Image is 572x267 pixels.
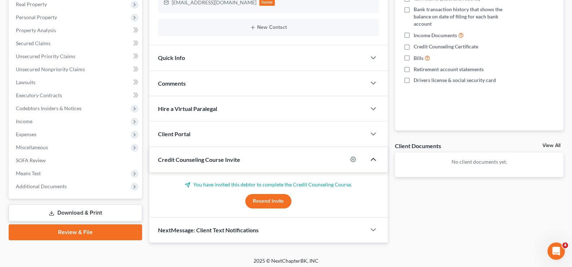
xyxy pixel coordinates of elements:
[395,142,441,150] div: Client Documents
[16,131,36,137] span: Expenses
[414,55,423,62] span: Bills
[9,224,142,240] a: Review & File
[245,194,291,208] button: Resend Invite
[414,43,478,50] span: Credit Counseling Certificate
[158,130,190,137] span: Client Portal
[10,76,142,89] a: Lawsuits
[10,154,142,167] a: SOFA Review
[10,50,142,63] a: Unsecured Priority Claims
[158,80,186,87] span: Comments
[16,14,57,20] span: Personal Property
[414,77,496,84] span: Drivers license & social security card
[16,183,67,189] span: Additional Documents
[158,105,217,112] span: Hire a Virtual Paralegal
[16,40,50,46] span: Secured Claims
[16,118,32,124] span: Income
[158,156,240,163] span: Credit Counseling Course Invite
[16,105,82,111] span: Codebtors Insiders & Notices
[16,66,85,72] span: Unsecured Nonpriority Claims
[16,53,75,59] span: Unsecured Priority Claims
[547,242,565,260] iframe: Intercom live chat
[562,242,568,248] span: 4
[16,27,56,33] span: Property Analysis
[164,25,374,30] button: New Contact
[9,204,142,221] a: Download & Print
[414,6,515,27] span: Bank transaction history that shows the balance on date of filing for each bank account
[158,181,379,188] p: You have invited this debtor to complete the Credit Counseling Course.
[16,170,41,176] span: Means Test
[542,143,560,148] a: View All
[401,158,558,165] p: No client documents yet.
[10,89,142,102] a: Executory Contracts
[16,1,47,7] span: Real Property
[414,66,484,73] span: Retirement account statements
[10,63,142,76] a: Unsecured Nonpriority Claims
[10,37,142,50] a: Secured Claims
[158,54,185,61] span: Quick Info
[414,32,457,39] span: Income Documents
[16,157,46,163] span: SOFA Review
[16,79,35,85] span: Lawsuits
[10,24,142,37] a: Property Analysis
[158,227,259,233] span: NextMessage: Client Text Notifications
[16,92,62,98] span: Executory Contracts
[16,144,48,150] span: Miscellaneous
